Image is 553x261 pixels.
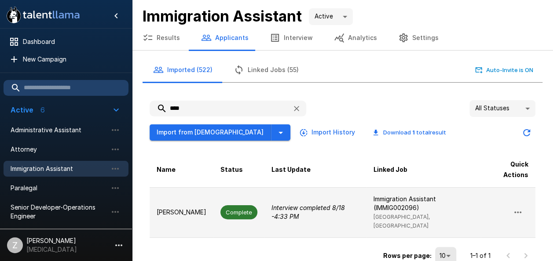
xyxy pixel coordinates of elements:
[323,25,388,50] button: Analytics
[518,124,535,141] button: Updated Today - 11:30 AM
[220,208,257,217] span: Complete
[143,7,302,25] b: Immigration Assistant
[469,100,535,117] div: All Statuses
[157,208,206,217] p: [PERSON_NAME]
[388,25,449,50] button: Settings
[264,152,366,188] th: Last Update
[481,152,535,188] th: Quick Actions
[383,251,432,260] p: Rows per page:
[366,126,453,139] button: Download 1 totalresult
[297,124,359,141] button: Import History
[150,124,271,141] button: Import from [DEMOGRAPHIC_DATA]
[271,204,345,220] i: Interview completed 8/18 - 4:33 PM
[190,25,259,50] button: Applicants
[473,63,535,77] button: Auto-Invite is ON
[309,8,353,25] div: Active
[213,152,264,188] th: Status
[259,25,323,50] button: Interview
[373,214,429,229] span: [GEOGRAPHIC_DATA], [GEOGRAPHIC_DATA]
[223,58,309,82] button: Linked Jobs (55)
[470,251,491,260] p: 1–1 of 1
[150,152,213,188] th: Name
[143,58,223,82] button: Imported (522)
[132,25,190,50] button: Results
[366,152,481,188] th: Linked Job
[373,195,474,212] p: Immigration Assistant (IMMIG002096)
[412,129,415,136] b: 1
